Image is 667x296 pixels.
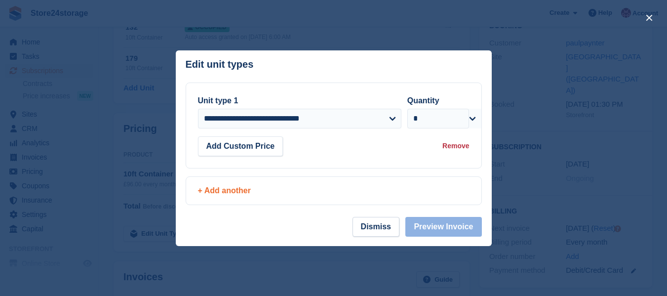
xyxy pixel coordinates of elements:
[641,10,657,26] button: close
[198,185,470,197] div: + Add another
[353,217,399,237] button: Dismiss
[186,59,254,70] p: Edit unit types
[186,176,482,205] a: + Add another
[407,96,439,105] label: Quantity
[198,96,238,105] label: Unit type 1
[442,141,469,151] div: Remove
[198,136,283,156] button: Add Custom Price
[405,217,481,237] button: Preview Invoice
